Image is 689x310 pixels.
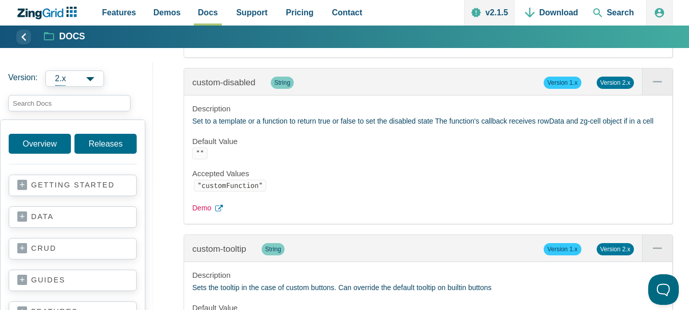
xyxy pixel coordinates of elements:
span: String [262,243,285,255]
p: Set to a template or a function to return true or false to set the disabled state The function's ... [192,115,664,128]
span: Version 2.x [597,243,634,255]
h4: Description [192,104,664,114]
span: Pricing [286,6,314,19]
a: ZingChart Logo. Click to return to the homepage [16,7,82,19]
code: "" [192,148,208,159]
a: Demo [192,202,664,214]
span: Version 1.x [544,243,581,255]
p: Sets the tooltip in the case of custom buttons. Can override the default tooltip on builtin buttons [192,282,664,294]
a: custom-tooltip [192,244,246,254]
span: Support [236,6,267,19]
span: Demos [154,6,181,19]
a: data [17,212,128,222]
h4: Accepted Values [192,169,664,179]
span: Version 2.x [597,77,634,89]
a: Releases [74,134,137,154]
label: Versions [8,70,145,87]
code: "customFunction" [194,180,266,192]
span: Version 1.x [544,77,581,89]
h4: Default Value [192,136,664,147]
span: Contact [332,6,363,19]
h4: Description [192,270,664,280]
span: Version: [8,70,38,87]
iframe: Help Scout Beacon - Open [648,274,679,305]
input: search input [8,95,131,111]
span: Features [102,6,136,19]
a: guides [17,275,128,285]
a: Overview [9,134,71,154]
span: Demo [192,202,211,214]
a: custom-disabled [192,78,256,87]
span: Docs [198,6,218,19]
strong: Docs [59,32,85,41]
a: getting started [17,180,128,190]
span: String [271,77,294,89]
a: crud [17,244,128,254]
a: Docs [44,31,85,43]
